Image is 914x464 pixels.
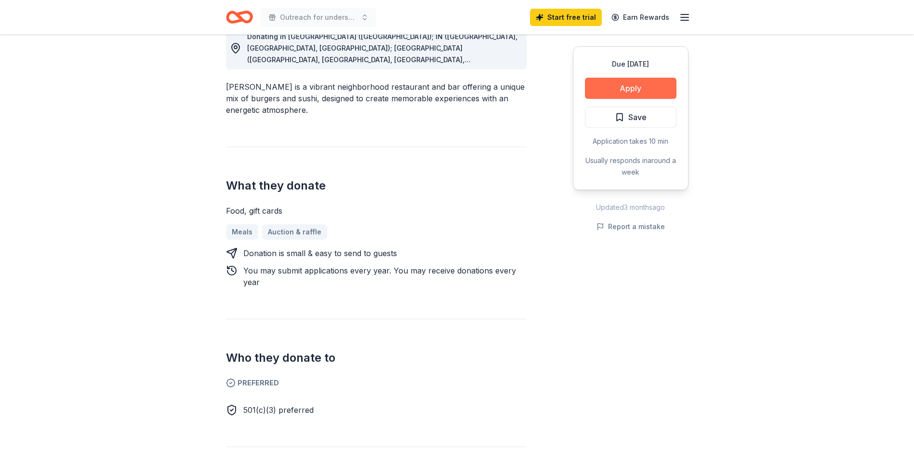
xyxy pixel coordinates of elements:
[226,377,527,389] span: Preferred
[280,12,357,23] span: Outreach for underserved community
[226,178,527,193] h2: What they donate
[261,8,376,27] button: Outreach for underserved community
[226,205,527,217] div: Food, gift cards
[226,81,527,116] div: [PERSON_NAME] is a vibrant neighborhood restaurant and bar offering a unique mix of burgers and s...
[585,107,676,128] button: Save
[585,136,676,147] div: Application takes 10 min
[585,78,676,99] button: Apply
[628,111,647,123] span: Save
[585,58,676,70] div: Due [DATE]
[243,405,314,415] span: 501(c)(3) preferred
[596,221,665,232] button: Report a mistake
[226,224,258,240] a: Meals
[226,350,527,366] h2: Who they donate to
[243,265,527,288] div: You may submit applications every year . You may receive donations every year
[262,224,327,240] a: Auction & raffle
[606,9,675,26] a: Earn Rewards
[530,9,602,26] a: Start free trial
[226,6,253,28] a: Home
[243,247,397,259] div: Donation is small & easy to send to guests
[573,202,689,213] div: Updated 3 months ago
[585,155,676,178] div: Usually responds in around a week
